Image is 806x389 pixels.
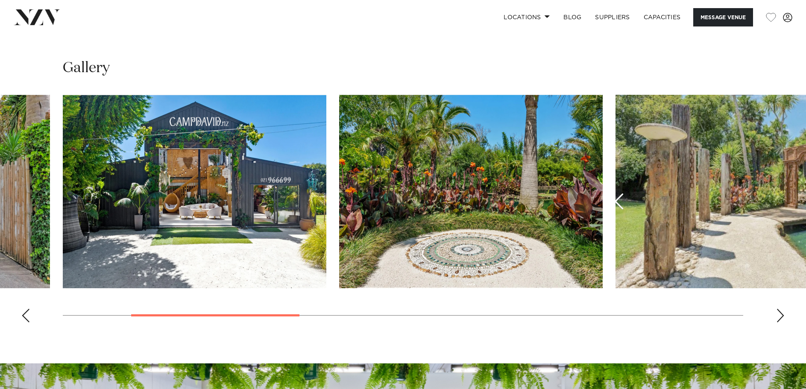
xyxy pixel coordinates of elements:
a: SUPPLIERS [588,8,636,26]
a: BLOG [557,8,588,26]
h2: Gallery [63,58,110,78]
swiper-slide: 3 / 10 [339,95,603,288]
img: nzv-logo.png [14,9,60,25]
a: Capacities [637,8,688,26]
a: Locations [497,8,557,26]
button: Message Venue [693,8,753,26]
swiper-slide: 2 / 10 [63,95,326,288]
